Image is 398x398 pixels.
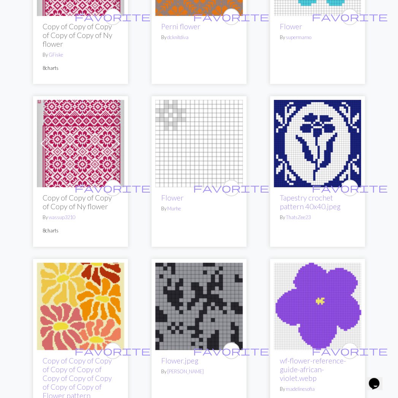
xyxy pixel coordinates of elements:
img: IMG_2860.jpeg [155,263,243,350]
span: favorite [75,11,151,22]
i: favourite [75,9,151,24]
a: wassup3210 [49,214,76,220]
a: Copy of Copy of Copy of Copy of Copy of Copy of Copy of Copy of Flower [37,139,124,146]
a: Pretty flower [274,139,362,146]
i: favourite [312,9,388,24]
span: favorite [75,182,151,194]
p: By [43,51,118,58]
h2: Copy of Copy of Copy of Copy of Copy of Ny flower [43,22,118,48]
button: favourite [342,8,358,25]
iframe: chat widget [366,368,390,390]
a: Flower.jpeg [162,356,199,365]
a: Murhe [168,205,181,212]
a: madelinesofia [286,386,315,392]
a: Flower [162,193,184,202]
button: favourite [342,180,358,196]
a: Flower [155,139,243,146]
a: wf-flower-reference-guide-african-violet.webp [280,356,346,382]
a: Perni flower [162,22,201,31]
i: favourite [193,180,270,196]
span: favorite [193,182,270,194]
i: favourite [75,180,151,196]
a: dcknitdiva [168,34,189,40]
img: Pretty flower [274,100,362,187]
p: By [280,34,355,41]
span: favorite [193,345,270,357]
button: favourite [223,343,240,359]
a: GFiske [49,52,63,58]
i: favourite [312,180,388,196]
img: Flower [155,100,243,187]
p: 8 charts [43,227,118,234]
p: By [280,385,355,393]
span: favorite [312,182,388,194]
span: favorite [312,11,388,22]
i: favourite [193,343,270,359]
a: Tapestry crochet pattern 40x40.jpeg [280,193,341,211]
a: Flower [280,22,303,31]
i: favourite [193,9,270,24]
i: favourite [312,343,388,359]
span: favorite [312,345,388,357]
p: By [162,205,237,212]
h2: Copy of Copy of Copy of Copy of Ny flower [43,193,118,211]
button: favourite [342,343,358,359]
a: wf-flower-reference-guide-african-violet.webp [274,302,362,309]
p: By [43,214,118,221]
a: [PERSON_NAME] [168,368,204,374]
button: favourite [105,180,121,196]
p: By [162,34,237,41]
a: ThatsZee23 [286,214,311,220]
button: favourite [223,180,240,196]
a: Flower pattern [37,302,124,309]
span: favorite [75,345,151,357]
p: 8 charts [43,65,118,72]
img: Flower pattern [37,263,124,350]
button: favourite [223,8,240,25]
p: By [280,214,355,221]
i: favourite [75,343,151,359]
img: wf-flower-reference-guide-african-violet.webp [274,263,362,350]
span: favorite [193,11,270,22]
button: favourite [105,8,121,25]
p: By [162,368,237,375]
img: Copy of Copy of Copy of Copy of Copy of Copy of Copy of Copy of Flower [37,100,124,187]
button: favourite [105,343,121,359]
a: supermarno [286,34,312,40]
a: IMG_2860.jpeg [155,302,243,309]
